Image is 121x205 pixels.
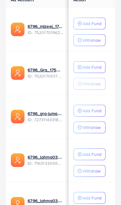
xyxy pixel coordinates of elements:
[74,34,105,46] button: Withdraw
[74,105,105,117] button: Add Fund
[28,29,63,36] span: ID: 7520170196233912338
[83,80,101,88] p: Withdraw
[83,107,101,114] p: Add Fund
[28,117,63,123] span: ID: 7273114331808661505
[83,194,101,202] p: Add Fund
[28,198,63,204] a: 6796_lahma0312_02
[28,67,63,79] div: <span class='underline'>6796_Gra_1750926084543</span></br>7520170017913143303
[28,73,63,79] span: ID: 7520170017913143303
[74,18,105,29] button: Add Fund
[74,78,105,90] button: Withdraw
[28,154,63,167] div: <span class='underline'>6796_lahma0312_04</span></br>7163133059045408770
[83,36,101,44] p: Withdraw
[28,110,63,117] a: 6796_gra-jumal_1693403908158
[74,192,105,204] button: Add Fund
[83,63,101,71] p: Add Fund
[28,110,63,123] div: <span class='underline'>6796_gra-jumal_1693403908158</span></br>7273114331808661505
[11,153,25,167] img: ic-ads-acc.e4c84228.svg
[74,165,105,177] button: Withdraw
[74,148,105,160] button: Add Fund
[28,23,63,36] div: <span class='underline'>6796_mizeej_1750926133170</span></br>7520170196233912338
[83,124,101,131] p: Withdraw
[83,151,101,158] p: Add Fund
[28,160,63,166] span: ID: 7163133059045408770
[11,110,25,123] img: ic-ads-acc.e4c84228.svg
[11,66,25,80] img: ic-ads-acc.e4c84228.svg
[74,122,105,133] button: Withdraw
[28,67,63,73] a: 6796_Gra_1750926084543
[83,167,101,175] p: Withdraw
[95,177,116,200] iframe: Chat
[74,61,105,73] button: Add Fund
[11,23,25,36] img: ic-ads-acc.e4c84228.svg
[28,23,63,29] a: 6796_mizeej_1750926133170
[83,20,101,27] p: Add Fund
[28,154,63,160] a: 6796_lahma0312_04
